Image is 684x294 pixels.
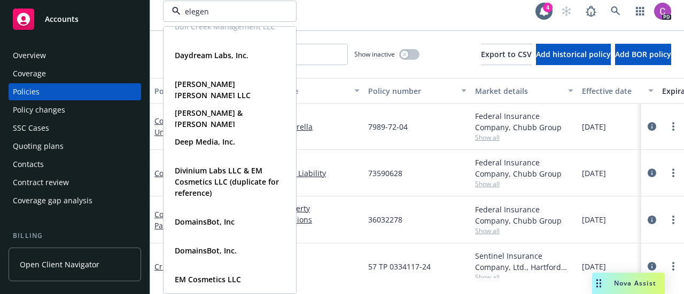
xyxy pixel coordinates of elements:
a: Report a Bug [580,1,602,22]
div: Overview [13,47,46,64]
strong: Daydream Labs, Inc. [175,50,248,60]
button: Effective date [578,78,658,104]
div: Policy changes [13,101,65,118]
a: Quoting plans [9,138,141,155]
div: Federal Insurance Company, Chubb Group [475,110,573,133]
img: photo [654,3,671,20]
a: Overview [9,47,141,64]
strong: [PERSON_NAME] [PERSON_NAME] LLC [175,79,251,100]
a: more [667,260,680,273]
span: 7989-72-04 [368,121,408,132]
a: Switch app [629,1,651,22]
strong: [PERSON_NAME] & [PERSON_NAME] [175,108,243,129]
a: Policies [9,83,141,100]
a: Coverage [9,65,141,82]
a: Commercial Package [154,209,197,231]
span: [DATE] [582,121,606,132]
a: Start snowing [556,1,577,22]
span: Nova Assist [614,279,656,288]
div: Sentinel Insurance Company, Ltd., Hartford Insurance Group [475,250,573,273]
strong: Divinium Labs LLC & EM Cosmetics LLC (duplicate for reference) [175,165,279,198]
button: Policy number [364,78,471,104]
button: Nova Assist [592,273,665,294]
a: Commercial Umbrella [154,116,197,137]
span: Add historical policy [536,49,611,59]
span: Accounts [45,15,79,23]
span: Export to CSV [481,49,532,59]
a: circleInformation [646,213,658,226]
button: Lines of coverage [230,78,364,104]
a: Commercial Auto Liability [235,168,360,179]
div: Billing [9,231,141,241]
span: Show all [475,273,573,282]
span: 36032278 [368,214,402,225]
a: circleInformation [646,260,658,273]
a: Commercial Auto [154,168,216,178]
a: Contacts [9,156,141,173]
div: Contract review [13,174,69,191]
a: Contract review [9,174,141,191]
a: Crime [154,261,176,272]
button: Add BOR policy [615,44,671,65]
div: Policy number [368,85,455,97]
a: Search [605,1,626,22]
span: Open Client Navigator [20,259,99,270]
div: Coverage gap analysis [13,192,92,209]
strong: DomainsBot, Inc [175,217,235,227]
div: Quoting plans [13,138,64,155]
span: Bull Creek Management LLC [175,21,275,32]
strong: DomainsBot, Inc. [175,245,237,256]
span: Show all [475,179,573,188]
button: Policy details [150,78,230,104]
a: Coverage gap analysis [9,192,141,209]
div: Federal Insurance Company, Chubb Group [475,157,573,179]
div: SSC Cases [13,120,49,137]
span: 57 TP 0334117-24 [368,261,431,272]
strong: Deep Media, Inc. [175,137,235,147]
button: Market details [471,78,578,104]
a: 1 more [235,225,360,236]
a: Accounts [9,4,141,34]
span: Add BOR policy [615,49,671,59]
a: SSC Cases [9,120,141,137]
div: Federal Insurance Company, Chubb Group [475,204,573,226]
span: 73590628 [368,168,402,179]
strong: EM Cosmetics LLC [175,274,241,284]
a: circleInformation [646,120,658,133]
a: more [667,166,680,179]
span: Show all [475,226,573,235]
a: Errors and Omissions [235,214,360,225]
span: [DATE] [582,214,606,225]
a: Crime [235,261,360,272]
a: Commercial Umbrella [235,121,360,132]
div: Coverage [13,65,46,82]
div: Policy details [154,85,214,97]
a: more [667,120,680,133]
div: Policies [13,83,40,100]
a: more [667,213,680,226]
div: 4 [543,3,553,12]
span: Show inactive [354,50,395,59]
a: Policy changes [9,101,141,118]
div: Drag to move [592,273,605,294]
div: Effective date [582,85,642,97]
span: [DATE] [582,168,606,179]
a: Commercial Property [235,203,360,214]
span: [DATE] [582,261,606,272]
span: Show all [475,133,573,142]
input: Filter by keyword [181,6,275,17]
div: Market details [475,85,562,97]
div: Contacts [13,156,44,173]
button: Export to CSV [481,44,532,65]
a: circleInformation [646,166,658,179]
button: Add historical policy [536,44,611,65]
